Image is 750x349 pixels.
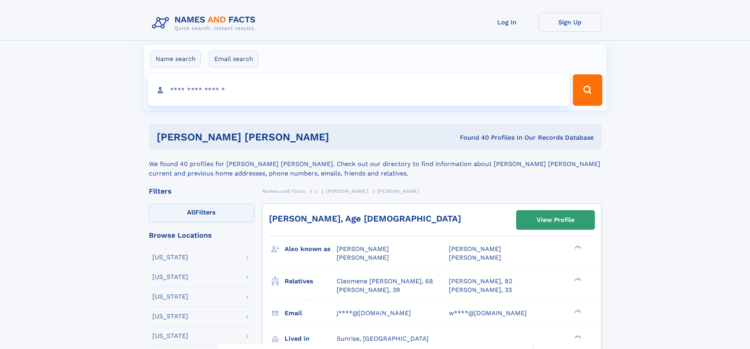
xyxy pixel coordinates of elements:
a: [PERSON_NAME], 39 [337,286,400,294]
div: We found 40 profiles for [PERSON_NAME] [PERSON_NAME]. Check out our directory to find information... [149,150,602,178]
div: [US_STATE] [152,333,188,339]
div: ❯ [572,334,582,339]
h3: Email [285,307,337,320]
div: ❯ [572,245,582,250]
div: Browse Locations [149,232,254,239]
a: View Profile [517,211,594,229]
div: View Profile [537,211,574,229]
span: J [314,188,317,194]
h3: Relatives [285,275,337,288]
div: ❯ [572,308,582,314]
a: J [314,186,317,196]
div: [US_STATE] [152,274,188,280]
span: [PERSON_NAME] [326,188,368,194]
span: [PERSON_NAME] [337,245,389,253]
a: [PERSON_NAME], 82 [449,277,512,286]
div: [US_STATE] [152,313,188,319]
div: Filters [149,188,254,195]
span: Sunrise, [GEOGRAPHIC_DATA] [337,335,429,342]
span: All [187,209,195,216]
div: [US_STATE] [152,294,188,300]
input: search input [148,74,570,106]
a: [PERSON_NAME], 33 [449,286,512,294]
label: Name search [150,51,201,67]
span: [PERSON_NAME] [337,254,389,261]
div: ❯ [572,277,582,282]
img: Logo Names and Facts [149,13,262,34]
label: Email search [209,51,258,67]
a: Names and Facts [262,186,306,196]
span: [PERSON_NAME] [449,245,501,253]
span: [PERSON_NAME] [377,188,419,194]
span: [PERSON_NAME] [449,254,501,261]
h1: [PERSON_NAME] [PERSON_NAME] [157,132,394,142]
a: Sign Up [539,13,602,32]
a: [PERSON_NAME], Age [DEMOGRAPHIC_DATA] [269,214,461,223]
a: Cleomene [PERSON_NAME], 68 [337,277,433,286]
a: Log In [476,13,539,32]
div: Found 40 Profiles In Our Records Database [394,133,594,142]
a: [PERSON_NAME] [326,186,368,196]
div: [US_STATE] [152,254,188,260]
h3: Lived in [285,332,337,345]
label: Filters [149,203,254,222]
button: Search Button [573,74,602,106]
h3: Also known as [285,242,337,256]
